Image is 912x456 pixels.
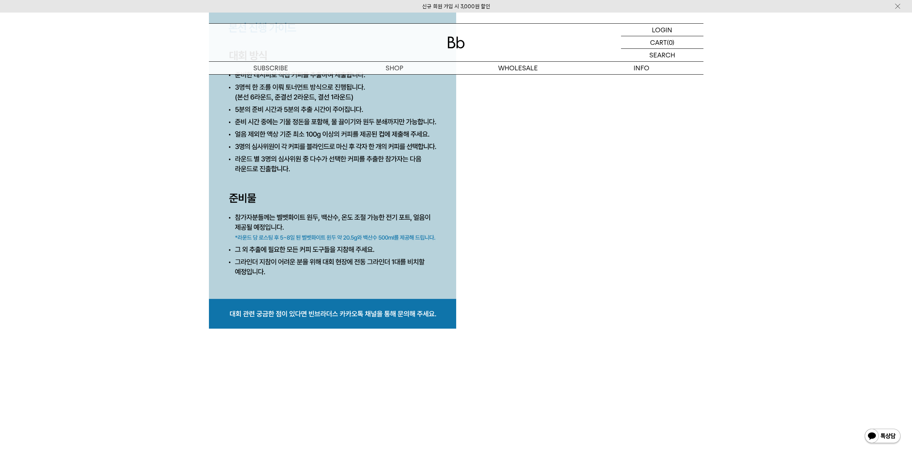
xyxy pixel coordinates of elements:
p: SEARCH [649,49,675,61]
p: INFO [580,62,703,74]
a: LOGIN [621,24,703,36]
img: 카카오톡 채널 1:1 채팅 버튼 [864,428,901,445]
img: 로고 [448,37,465,48]
a: SUBSCRIBE [209,62,333,74]
p: CART [650,36,667,48]
a: 신규 회원 가입 시 3,000원 할인 [422,3,490,10]
p: (0) [667,36,674,48]
p: WHOLESALE [456,62,580,74]
a: SHOP [333,62,456,74]
p: LOGIN [652,24,672,36]
a: CART (0) [621,36,703,49]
